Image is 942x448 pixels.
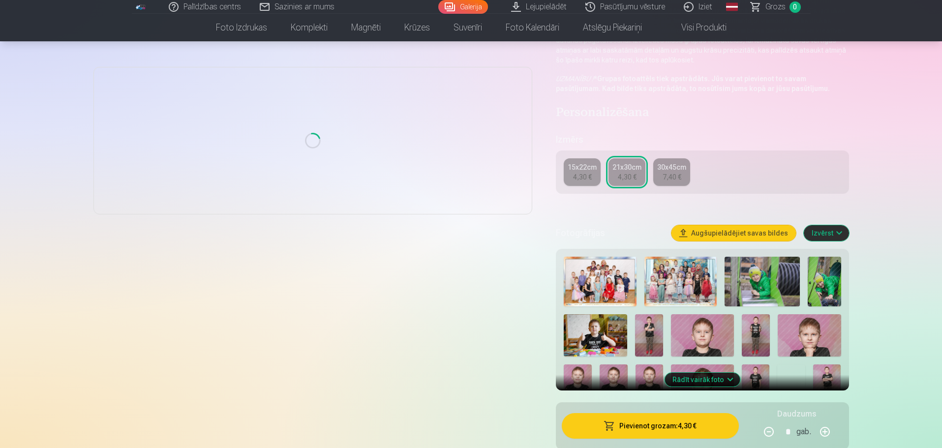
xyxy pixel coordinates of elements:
button: Rādīt vairāk foto [665,373,740,387]
div: 30x45cm [657,162,686,172]
a: Foto izdrukas [204,14,279,41]
h5: Daudzums [777,408,816,420]
h5: Izmērs [556,133,849,147]
a: 21x30cm4,30 € [608,158,645,186]
h5: Fotogrāfijas [556,226,663,240]
a: 30x45cm7,40 € [653,158,690,186]
a: Komplekti [279,14,339,41]
a: Magnēti [339,14,393,41]
a: Visi produkti [654,14,738,41]
strong: Grupas fotoattēls tiek apstrādāts. Jūs varat pievienot to savam pasūtījumam. Kad bilde tiks apstr... [556,75,830,92]
div: 7,40 € [663,172,681,182]
div: gab. [796,420,811,444]
a: Atslēgu piekariņi [571,14,654,41]
a: Krūzes [393,14,442,41]
a: 15x22cm4,30 € [564,158,601,186]
div: 4,30 € [618,172,637,182]
img: /fa1 [136,4,147,10]
div: 15x22cm [568,162,597,172]
button: Augšupielādējiet savas bildes [671,225,796,241]
div: 4,30 € [573,172,592,182]
button: Izvērst [804,225,849,241]
em: UZMANĪBU ! [556,75,594,83]
a: Suvenīri [442,14,494,41]
span: 0 [790,1,801,13]
span: Grozs [765,1,786,13]
h4: Personalizēšana [556,105,849,121]
button: Pievienot grozam:4,30 € [562,413,738,439]
a: Foto kalendāri [494,14,571,41]
div: 21x30cm [612,162,641,172]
